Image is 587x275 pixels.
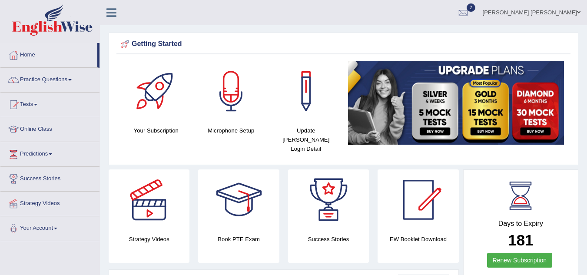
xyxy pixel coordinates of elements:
[198,126,265,135] h4: Microphone Setup
[487,253,553,268] a: Renew Subscription
[467,3,475,12] span: 2
[508,232,533,248] b: 181
[348,61,564,145] img: small5.jpg
[0,93,99,114] a: Tests
[123,126,189,135] h4: Your Subscription
[0,167,99,189] a: Success Stories
[473,220,568,228] h4: Days to Expiry
[119,38,568,51] div: Getting Started
[0,68,99,89] a: Practice Questions
[378,235,458,244] h4: EW Booklet Download
[109,235,189,244] h4: Strategy Videos
[0,192,99,213] a: Strategy Videos
[0,216,99,238] a: Your Account
[273,126,339,153] h4: Update [PERSON_NAME] Login Detail
[0,142,99,164] a: Predictions
[0,43,97,65] a: Home
[0,117,99,139] a: Online Class
[288,235,369,244] h4: Success Stories
[198,235,279,244] h4: Book PTE Exam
